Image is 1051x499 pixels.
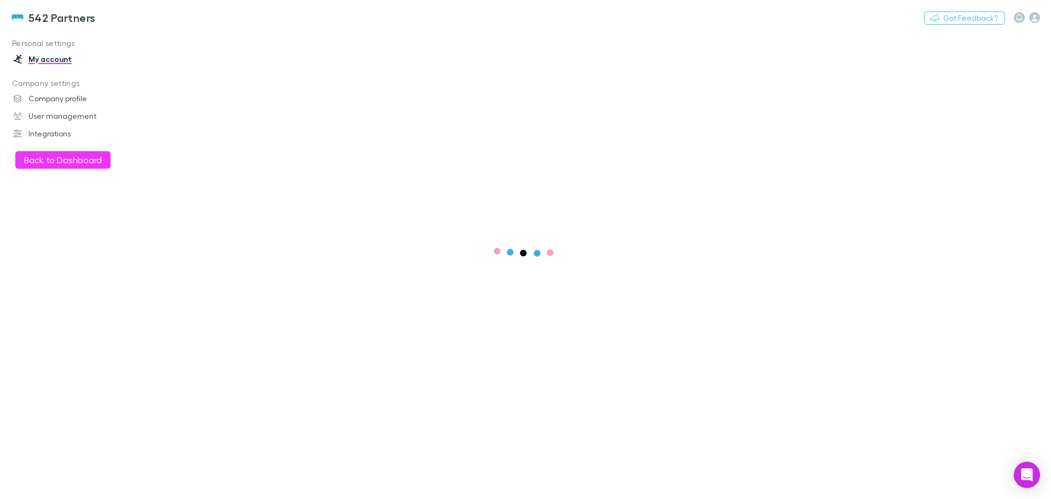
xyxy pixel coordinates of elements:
[1014,462,1040,488] div: Open Intercom Messenger
[28,11,96,24] h3: 542 Partners
[2,77,148,90] p: Company settings
[2,50,148,68] a: My account
[2,125,148,142] a: Integrations
[4,4,102,31] a: 542 Partners
[2,37,148,50] p: Personal settings
[11,11,24,24] img: 542 Partners's Logo
[924,12,1005,25] button: Got Feedback?
[2,90,148,107] a: Company profile
[15,151,111,169] button: Back to Dashboard
[2,107,148,125] a: User management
